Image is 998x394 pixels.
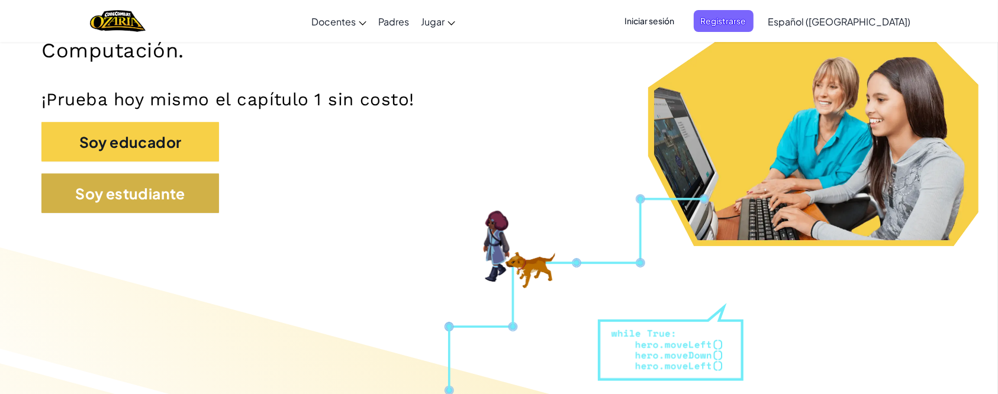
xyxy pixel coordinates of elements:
button: Soy estudiante [41,173,219,213]
span: Jugar [421,15,445,28]
button: Iniciar sesión [618,10,682,32]
img: Home [90,9,145,33]
a: Español ([GEOGRAPHIC_DATA]) [762,5,917,37]
a: Docentes [305,5,372,37]
a: Ozaria by CodeCombat logo [90,9,145,33]
p: ¡Prueba hoy mismo el capítulo 1 sin costo! [41,88,957,110]
a: Padres [372,5,415,37]
a: Jugar [415,5,461,37]
button: Soy educador [41,122,219,162]
span: Español ([GEOGRAPHIC_DATA]) [768,15,911,28]
span: Docentes [311,15,356,28]
button: Registrarse [694,10,754,32]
